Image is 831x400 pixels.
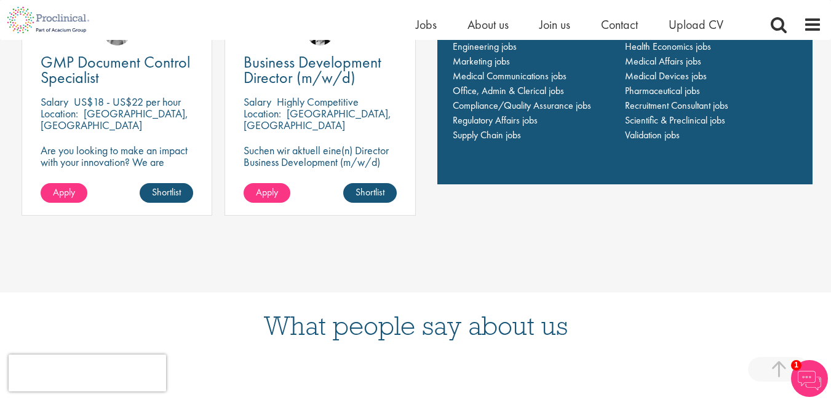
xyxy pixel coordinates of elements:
a: Shortlist [343,183,397,203]
span: 1 [791,360,801,371]
span: GMP Document Control Specialist [41,52,190,88]
a: Medical Communications jobs [453,69,567,82]
a: Office, Admin & Clerical jobs [453,84,564,97]
a: Validation jobs [625,128,680,141]
a: Supply Chain jobs [453,128,521,141]
a: Shortlist [140,183,193,203]
span: Salary [244,95,271,109]
span: Business Development Director (m/w/d) [244,52,381,88]
a: Upload CV [669,17,723,33]
a: About us [467,17,509,33]
span: Location: [41,106,78,120]
a: Recruitment Consultant jobs [625,99,728,112]
a: Jobs [416,17,437,33]
a: Health Economics jobs [625,40,711,53]
p: [GEOGRAPHIC_DATA], [GEOGRAPHIC_DATA] [244,106,391,132]
a: Regulatory Affairs jobs [453,114,538,127]
a: Apply [244,183,290,203]
a: Medical Devices jobs [625,69,707,82]
nav: Main navigation [453,10,798,143]
p: US$18 - US$22 per hour [74,95,181,109]
a: Scientific & Preclinical jobs [625,114,725,127]
p: [GEOGRAPHIC_DATA], [GEOGRAPHIC_DATA] [41,106,188,132]
p: Are you looking to make an impact with your innovation? We are working with a well-established ph... [41,144,193,203]
a: Compliance/Quality Assurance jobs [453,99,591,112]
a: Medical Affairs jobs [625,55,701,68]
span: Apply [53,186,75,198]
a: Business Development Director (m/w/d) [244,55,396,85]
p: Highly Competitive [277,95,359,109]
span: Location: [244,106,281,120]
a: Engineering jobs [453,40,517,53]
img: Chatbot [791,360,828,397]
a: Apply [41,183,87,203]
a: Pharmaceutical jobs [625,84,700,97]
a: Join us [539,17,570,33]
span: Salary [41,95,68,109]
a: Contact [601,17,638,33]
p: Suchen wir aktuell eine(n) Director Business Development (m/w/d) Standort: [GEOGRAPHIC_DATA] | Mo... [244,144,396,191]
a: Marketing jobs [453,55,510,68]
span: Apply [256,186,278,198]
iframe: reCAPTCHA [9,355,166,391]
a: GMP Document Control Specialist [41,55,193,85]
